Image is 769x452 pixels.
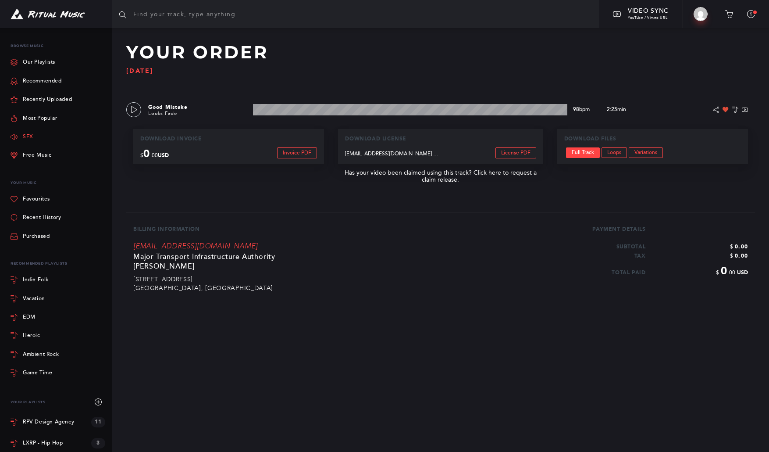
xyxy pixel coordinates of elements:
[23,315,36,320] div: EDM
[11,9,85,20] img: Ritual Music
[11,289,105,308] a: Vacation
[629,147,663,158] a: Variations
[694,7,708,21] img: Tony Tran
[23,370,52,376] div: Game Time
[11,412,105,433] a: RPV Design Agency 11
[11,109,57,127] a: Most Popular
[543,270,646,276] p: Total Paid
[133,274,543,283] p: [STREET_ADDRESS]
[23,277,49,283] div: Indie Folk
[140,136,317,142] p: Download Invoice
[11,345,105,364] a: Ambient Rock
[543,250,646,259] p: Tax
[571,107,592,113] p: 98
[126,42,755,62] h2: Your Order
[11,190,50,208] a: Favourites
[11,146,52,165] a: Free Music
[11,326,105,345] a: Heroic
[11,364,105,382] a: Game Time
[602,147,627,158] a: Loops
[566,147,600,158] a: Full Track
[11,90,72,109] a: Recently Uploaded
[11,39,105,53] p: Browse Music
[543,240,646,250] p: Subtotal
[628,7,669,14] span: Video Sync
[133,283,543,292] p: [GEOGRAPHIC_DATA], [GEOGRAPHIC_DATA]
[628,16,667,20] span: YouTube / Vimeo URL
[91,438,105,448] div: 3
[345,136,536,142] p: Download License
[23,352,59,357] div: Ambient Rock
[158,152,169,158] span: USD
[133,261,543,270] p: [PERSON_NAME]
[23,333,40,338] div: Heroic
[148,103,249,111] p: Good Mistake
[143,147,150,160] span: 0
[733,253,748,259] span: 0.00
[645,265,748,277] p: $ .00
[11,53,55,72] a: Our Playlists
[126,68,755,75] p: [DATE]
[11,308,105,326] a: EDM
[91,417,105,427] div: 11
[11,256,105,271] div: Recommended Playlists
[645,250,748,259] p: $
[140,147,229,160] p: $ .00
[133,243,543,251] p: [EMAIL_ADDRESS][DOMAIN_NAME]
[11,227,50,246] a: Purchased
[345,151,441,157] p: [EMAIL_ADDRESS][DOMAIN_NAME] Subscription, Web / Streaming, External, Internal, 0 - 10 Employees,...
[11,176,105,190] p: Your Music
[592,226,645,233] p: Payment Details
[11,271,105,289] a: Indie Folk
[733,244,748,250] span: 0.00
[11,208,61,227] a: Recent History
[599,106,634,114] p: 2:25
[23,296,45,301] div: Vacation
[148,111,177,116] a: Looks Fade
[11,393,105,411] div: Your Playlists
[11,128,33,146] a: SFX
[133,251,543,261] p: Major Transport Infrastructure Authority
[133,226,543,233] p: Billing Information
[735,269,748,276] span: USD
[277,147,317,158] a: Invoice PDF
[23,419,74,425] div: RPV Design Agency
[719,264,728,277] span: 0
[579,106,590,113] span: bpm
[495,147,536,158] a: License PDF
[338,169,543,183] a: Has your video been claimed using this track? Click here to request a claim release.
[11,72,62,90] a: Recommended
[645,240,748,250] p: $
[564,136,741,142] p: Download Files
[23,440,63,446] div: LXRP - Hip Hop
[617,106,626,113] span: min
